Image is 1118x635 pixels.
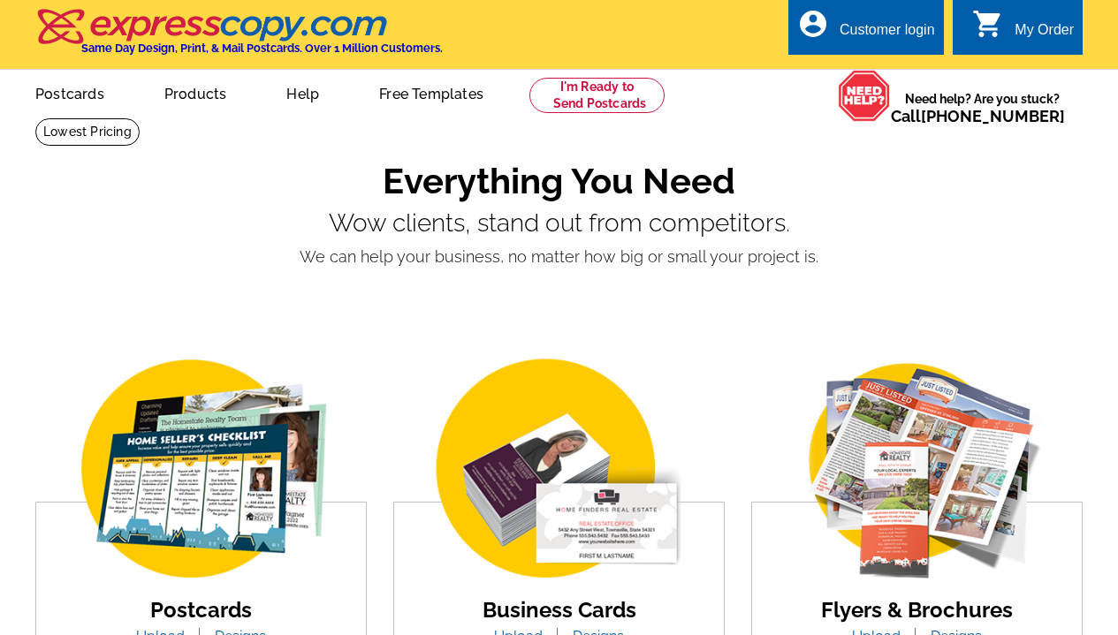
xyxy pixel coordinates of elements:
p: We can help your business, no matter how big or small your project is. [35,245,1083,268]
i: shopping_cart [972,8,1004,40]
div: Customer login [840,22,935,47]
img: flyer-card.png [767,354,1068,586]
a: Postcards [7,72,133,113]
a: [PHONE_NUMBER] [921,107,1065,125]
a: Flyers & Brochures [821,597,1013,623]
i: account_circle [797,8,829,40]
a: Business Cards [483,597,636,623]
a: Same Day Design, Print, & Mail Postcards. Over 1 Million Customers. [35,21,443,55]
h1: Everything You Need [35,160,1083,202]
a: Free Templates [351,72,512,113]
img: business-card.png [409,354,710,586]
span: Need help? Are you stuck? [891,90,1074,125]
img: img_postcard.png [51,354,352,586]
a: shopping_cart My Order [972,19,1074,42]
div: My Order [1015,22,1074,47]
img: help [838,70,891,122]
a: Postcards [150,597,252,623]
a: Products [136,72,255,113]
a: account_circle Customer login [797,19,935,42]
a: Help [258,72,347,113]
p: Wow clients, stand out from competitors. [35,209,1083,238]
span: Call [891,107,1065,125]
h4: Same Day Design, Print, & Mail Postcards. Over 1 Million Customers. [81,42,443,55]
